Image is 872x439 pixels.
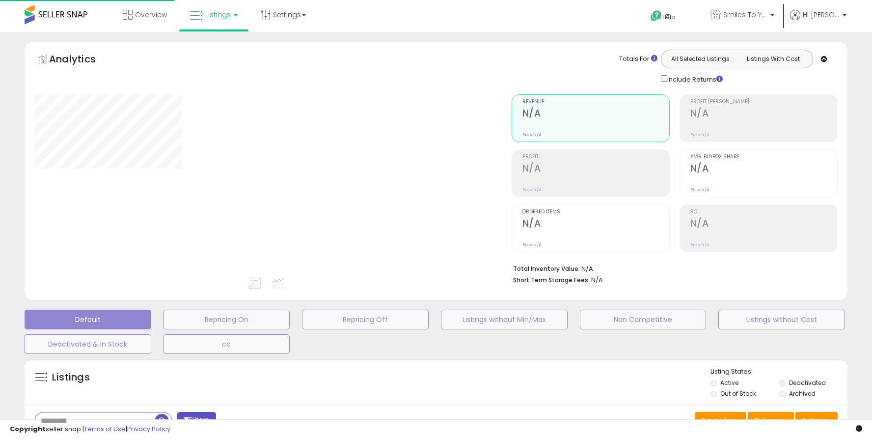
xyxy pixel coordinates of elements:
[522,187,542,193] small: Prev: N/A
[522,132,542,138] small: Prev: N/A
[803,10,840,20] span: Hi [PERSON_NAME]
[205,10,231,20] span: Listings
[522,242,542,248] small: Prev: N/A
[580,310,707,329] button: Non Competitive
[723,10,767,20] span: Smiles To Your Front Door
[690,132,709,138] small: Prev: N/A
[690,154,837,160] span: Avg. Buybox Share
[718,310,845,329] button: Listings without Cost
[790,10,846,32] a: Hi [PERSON_NAME]
[690,108,837,121] h2: N/A
[302,310,429,329] button: Repricing Off
[163,310,290,329] button: Repricing On
[690,99,837,105] span: Profit [PERSON_NAME]
[25,334,151,354] button: Deactivated & In Stock
[650,10,662,22] i: Get Help
[513,276,590,284] b: Short Term Storage Fees:
[513,264,580,273] b: Total Inventory Value:
[522,209,669,215] span: Ordered Items
[522,163,669,176] h2: N/A
[690,187,709,193] small: Prev: N/A
[654,73,735,85] div: Include Returns
[690,163,837,176] h2: N/A
[441,310,568,329] button: Listings without Min/Max
[662,13,676,21] span: Help
[522,154,669,160] span: Profit
[664,53,737,65] button: All Selected Listings
[690,242,709,248] small: Prev: N/A
[690,218,837,231] h2: N/A
[690,209,837,215] span: ROI
[10,425,170,434] div: seller snap | |
[522,99,669,105] span: Revenue
[10,424,46,434] strong: Copyright
[522,108,669,121] h2: N/A
[619,55,657,64] div: Totals For
[643,2,695,32] a: Help
[522,218,669,231] h2: N/A
[49,52,115,68] h5: Analytics
[591,275,603,285] span: N/A
[135,10,167,20] span: Overview
[163,334,290,354] button: cc
[513,262,830,274] li: N/A
[25,310,151,329] button: Default
[736,53,810,65] button: Listings With Cost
